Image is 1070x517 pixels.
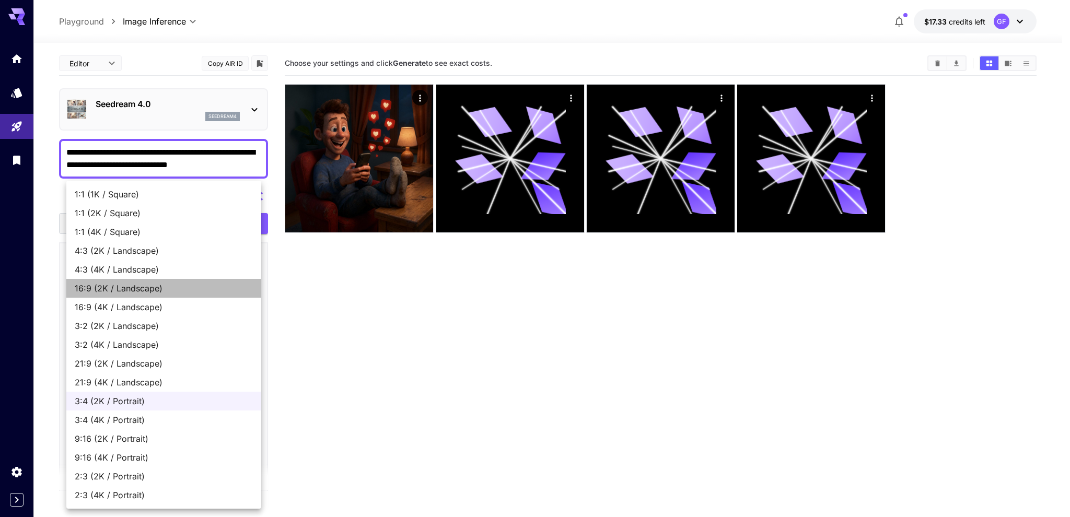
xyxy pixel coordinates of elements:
span: 3:4 (4K / Portrait) [75,414,253,426]
span: 1:1 (2K / Square) [75,207,253,219]
span: 2:3 (4K / Portrait) [75,489,253,501]
span: 16:9 (2K / Landscape) [75,282,253,295]
span: 3:4 (2K / Portrait) [75,395,253,407]
span: 1:1 (4K / Square) [75,226,253,238]
span: 3:2 (4K / Landscape) [75,338,253,351]
span: 1:1 (1K / Square) [75,188,253,201]
span: 3:2 (2K / Landscape) [75,320,253,332]
span: 4:3 (4K / Landscape) [75,263,253,276]
span: 21:9 (4K / Landscape) [75,376,253,389]
span: 2:3 (2K / Portrait) [75,470,253,483]
span: 21:9 (2K / Landscape) [75,357,253,370]
span: 16:9 (4K / Landscape) [75,301,253,313]
span: 4:3 (2K / Landscape) [75,244,253,257]
span: 9:16 (4K / Portrait) [75,451,253,464]
span: 9:16 (2K / Portrait) [75,432,253,445]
